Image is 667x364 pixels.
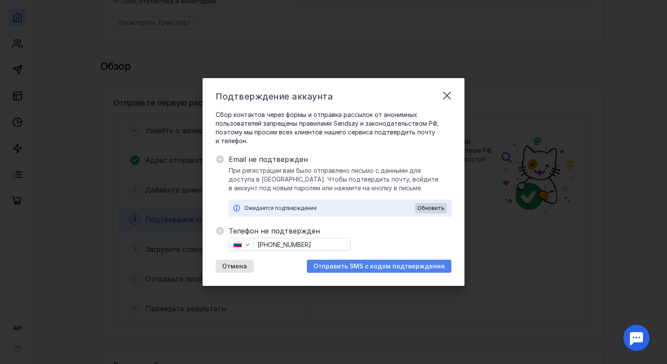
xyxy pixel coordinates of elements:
[216,110,451,145] span: Сбор контактов через формы и отправка рассылок от анонимных пользователей запрещены правилами Sen...
[216,260,254,273] button: Отмена
[313,263,445,270] span: Отправить SMS с кодом подтверждения
[229,226,451,236] span: Телефон не подтвержден
[415,203,447,213] button: Обновить
[244,204,415,213] div: Ожидается подтверждение
[229,154,451,165] span: Email не подтвержден
[216,91,333,102] span: Подтверждение аккаунта
[229,166,451,192] span: При регистрации вам было отправлено письмо с данными для доступа в [GEOGRAPHIC_DATA]. Чтобы подтв...
[417,205,444,211] span: Обновить
[307,260,451,273] button: Отправить SMS с кодом подтверждения
[222,263,247,270] span: Отмена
